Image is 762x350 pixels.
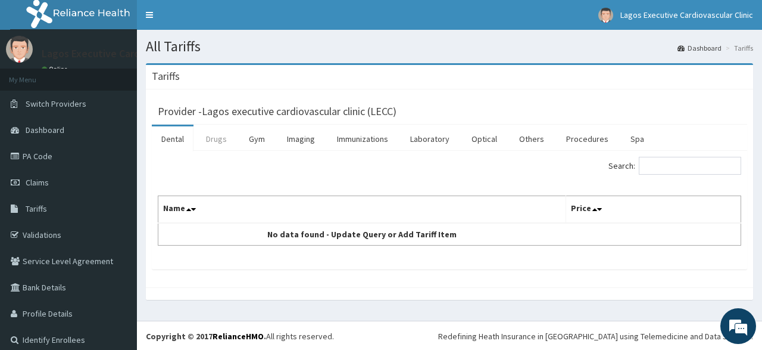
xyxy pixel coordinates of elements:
li: Tariffs [723,43,753,53]
h3: Tariffs [152,71,180,82]
a: Immunizations [327,126,398,151]
td: No data found - Update Query or Add Tariff Item [158,223,566,246]
a: Dental [152,126,193,151]
span: Tariffs [26,203,47,214]
h3: Provider - Lagos executive cardiovascular clinic (LECC) [158,106,396,117]
th: Price [566,196,741,224]
a: Procedures [557,126,618,151]
input: Search: [639,157,741,175]
a: Laboratory [401,126,459,151]
img: User Image [598,8,613,23]
div: Redefining Heath Insurance in [GEOGRAPHIC_DATA] using Telemedicine and Data Science! [438,330,753,342]
a: Online [42,65,70,73]
a: Others [510,126,554,151]
a: Dashboard [677,43,722,53]
img: User Image [6,36,33,63]
span: Switch Providers [26,98,86,109]
a: Drugs [196,126,236,151]
p: Lagos Executive Cardiovascular Clinic [42,48,214,59]
span: Dashboard [26,125,64,135]
label: Search: [608,157,741,175]
a: Spa [621,126,654,151]
span: Lagos Executive Cardiovascular Clinic [620,10,753,20]
a: RelianceHMO [213,331,264,342]
a: Gym [239,126,274,151]
th: Name [158,196,566,224]
a: Optical [462,126,507,151]
strong: Copyright © 2017 . [146,331,266,342]
a: Imaging [277,126,324,151]
span: Claims [26,177,49,188]
h1: All Tariffs [146,39,753,54]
